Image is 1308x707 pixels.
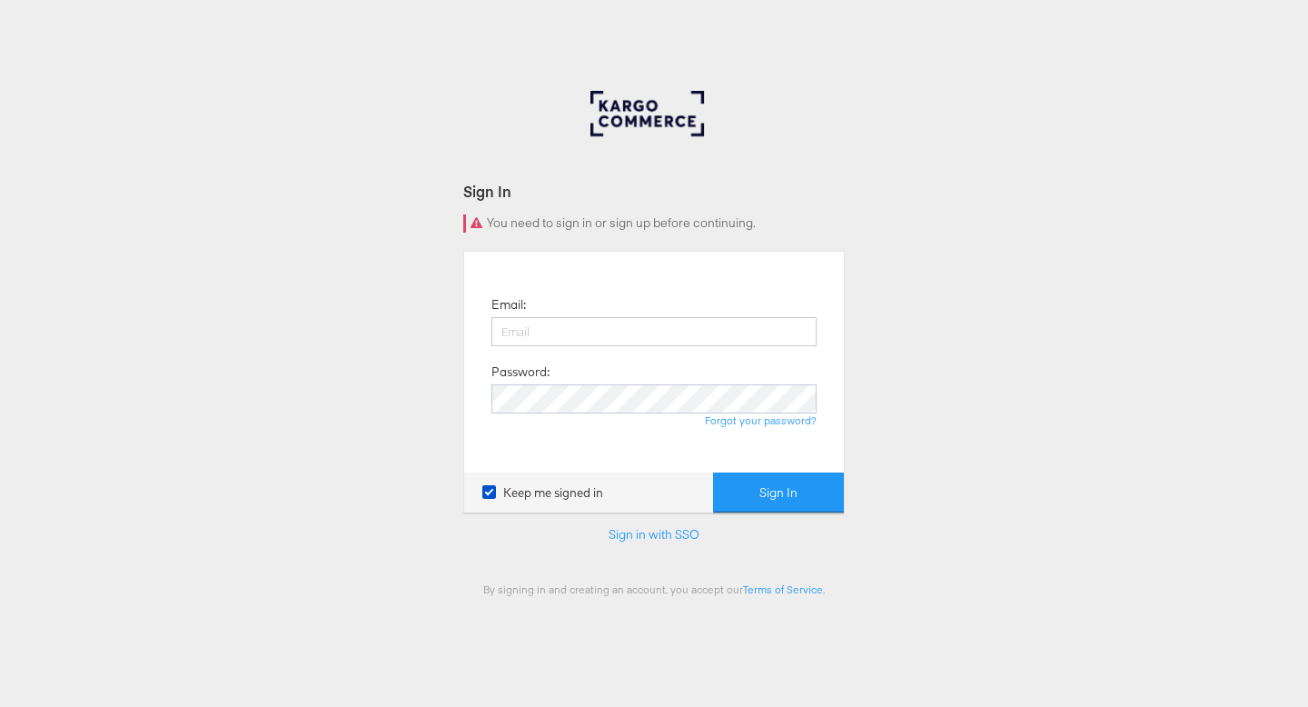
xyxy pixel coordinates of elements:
[705,413,817,427] a: Forgot your password?
[463,214,845,233] div: You need to sign in or sign up before continuing.
[491,317,817,346] input: Email
[491,296,526,314] label: Email:
[463,181,845,202] div: Sign In
[463,583,845,596] div: By signing in and creating an account, you accept our .
[713,473,844,513] button: Sign In
[491,363,550,381] label: Password:
[743,583,823,596] a: Terms of Service
[609,526,699,543] a: Sign in with SSO
[482,484,603,502] label: Keep me signed in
